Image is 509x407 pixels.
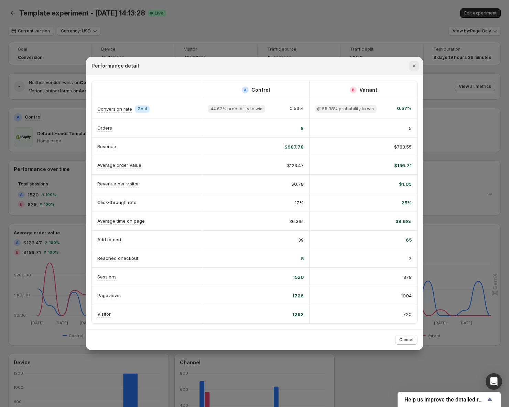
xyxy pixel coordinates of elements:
span: $987.78 [284,143,304,150]
p: Reached checkout [97,255,138,262]
p: Add to cart [97,236,121,243]
span: 8 [301,125,304,132]
button: Close [409,61,419,71]
span: $123.47 [287,162,304,169]
span: 1262 [292,311,304,318]
p: Visitor [97,311,111,317]
h2: Performance detail [91,62,139,69]
span: $1.09 [399,181,412,187]
p: Click-through rate [97,199,137,206]
span: 55.38% probability to win [322,106,374,112]
p: Orders [97,124,112,131]
h2: B [352,88,355,92]
button: Show survey - Help us improve the detailed report for A/B campaigns [404,395,494,404]
span: 1520 [293,274,304,281]
span: 879 [403,274,412,281]
span: 0.53% [290,105,304,113]
span: 25% [401,199,412,206]
p: Pageviews [97,292,121,299]
p: Revenue [97,143,116,150]
span: $783.55 [394,143,412,150]
span: 17% [295,199,304,206]
span: 3 [409,255,412,262]
h2: A [244,88,247,92]
span: 65 [406,236,412,243]
span: 0.57% [397,105,412,113]
span: 5 [409,125,412,132]
span: Help us improve the detailed report for A/B campaigns [404,396,486,403]
span: 5 [301,255,304,262]
div: Open Intercom Messenger [486,373,502,390]
p: Average order value [97,162,141,169]
p: Conversion rate [97,105,132,112]
p: Revenue per visitor [97,180,139,187]
span: Goal [138,106,147,112]
h2: Variant [359,87,377,93]
span: 36.36s [289,218,304,225]
span: 39 [298,236,304,243]
span: 1004 [401,292,412,299]
span: Cancel [399,337,413,343]
span: $0.78 [291,181,304,187]
h2: Control [251,87,270,93]
button: Cancel [395,335,418,345]
span: 1726 [292,292,304,299]
span: 39.68s [396,218,412,225]
span: $156.71 [394,162,412,169]
p: Sessions [97,273,117,280]
span: 44.62% probability to win [210,106,262,112]
span: 720 [403,311,412,318]
p: Average time on page [97,217,145,224]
